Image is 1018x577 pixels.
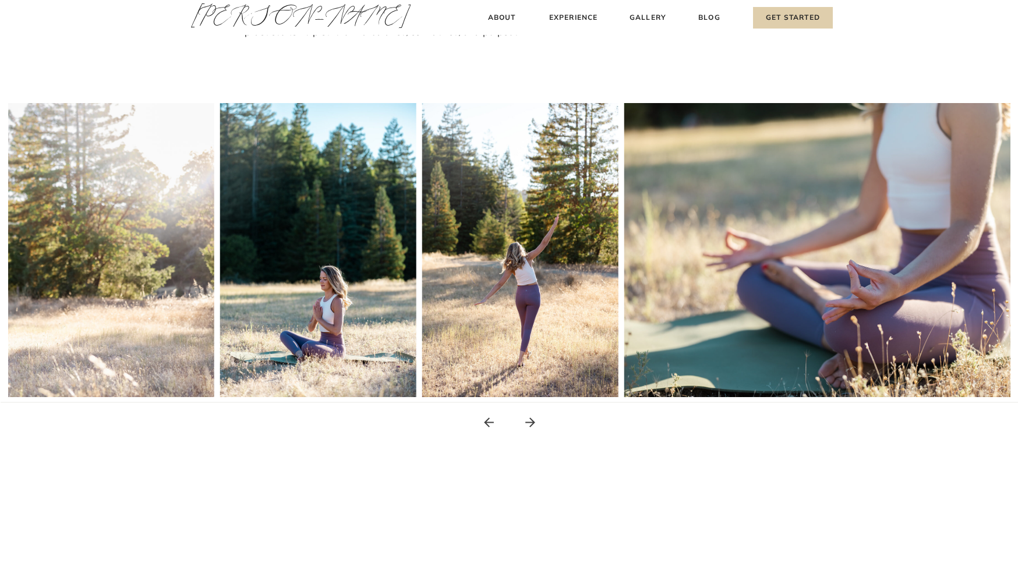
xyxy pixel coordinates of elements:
a: Experience [547,12,599,24]
a: Get Started [753,7,833,29]
a: Gallery [628,12,667,24]
a: Blog [696,12,723,24]
a: About [485,12,519,24]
